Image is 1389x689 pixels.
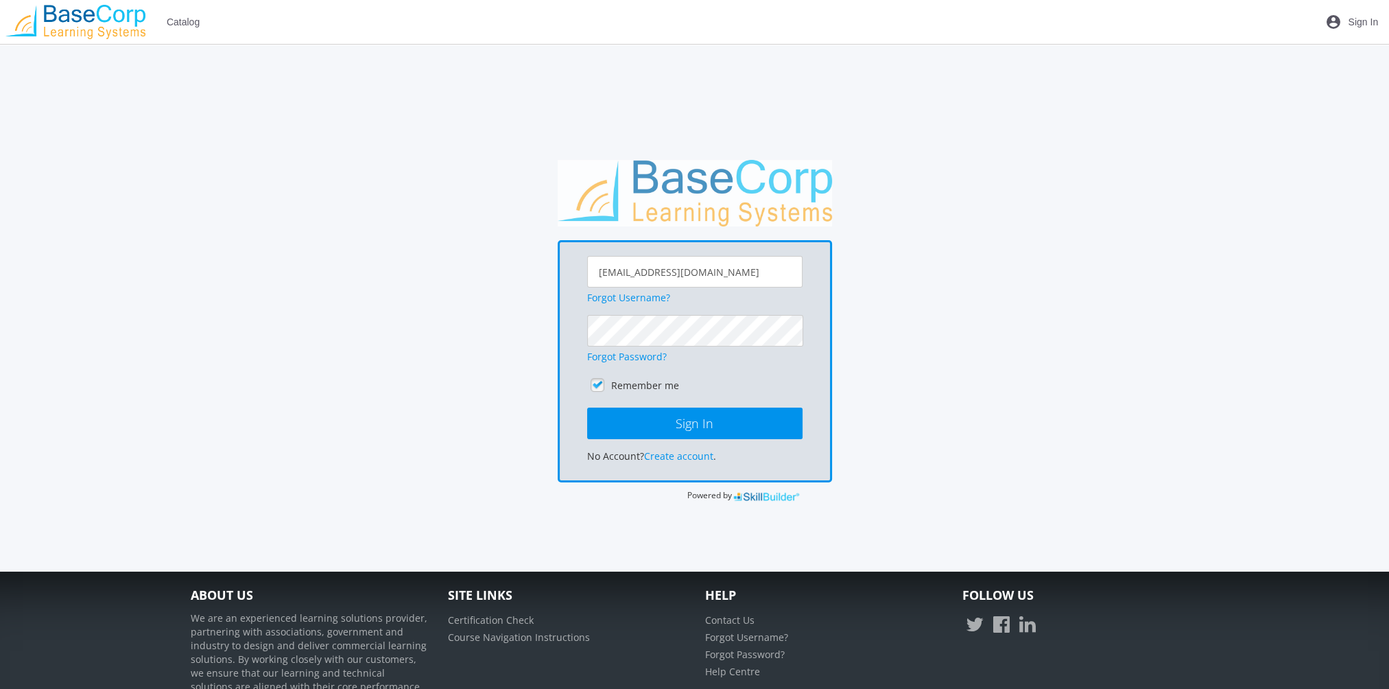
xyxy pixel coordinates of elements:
[1348,10,1378,34] span: Sign In
[705,665,760,678] a: Help Centre
[587,291,670,304] a: Forgot Username?
[687,490,731,502] span: Powered by
[448,614,534,627] a: Certification Check
[587,449,716,463] span: No Account? .
[644,449,713,463] a: Create account
[167,10,200,34] span: Catalog
[587,350,667,363] a: Forgot Password?
[611,379,679,393] label: Remember me
[733,489,800,503] img: SkillBuilder
[1325,14,1342,30] mat-icon: account_circle
[191,589,427,603] h4: About Us
[705,648,785,661] a: Forgot Password?
[448,589,685,603] h4: Site Links
[705,631,788,644] a: Forgot Username?
[448,631,590,644] a: Course Navigation Instructions
[705,614,755,627] a: Contact Us
[705,589,942,603] h4: Help
[587,408,803,439] button: Sign In
[962,589,1199,603] h4: Follow Us
[587,256,803,288] input: Username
